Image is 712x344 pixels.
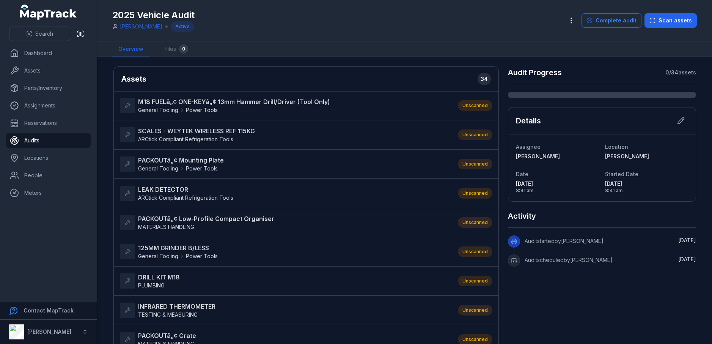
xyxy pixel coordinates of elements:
[516,171,528,177] span: Date
[24,307,74,314] strong: Contact MapTrack
[138,156,224,165] strong: PACKOUTâ„¢ Mounting Plate
[120,273,450,289] a: DRILL KIT M18PLUMBING
[179,44,188,54] div: 0
[678,237,696,243] span: [DATE]
[458,100,492,111] div: Unscanned
[138,214,274,223] strong: PACKOUTâ„¢ Low-Profile Compact Organiser
[27,328,71,335] strong: [PERSON_NAME]
[186,252,218,260] span: Power Tools
[138,165,178,172] span: General Tooling
[112,9,195,21] h1: 2025 Vehicle Audit
[120,214,450,231] a: PACKOUTâ„¢ Low-Profile Compact OrganiserMATERIALS HANDLING
[6,185,91,200] a: Meters
[138,273,180,282] strong: DRILL KIT M18
[186,165,218,172] span: Power Tools
[516,180,599,194] time: 08/10/2025, 8:41:25 am
[605,153,649,159] span: [PERSON_NAME]
[516,153,599,160] a: [PERSON_NAME]
[6,98,91,113] a: Assignments
[508,211,536,221] h2: Activity
[138,136,233,142] span: ARCtick Compliant Refrigeration Tools
[458,188,492,199] div: Unscanned
[120,185,450,202] a: LEAK DETECTORARCtick Compliant Refrigeration Tools
[605,171,638,177] span: Started Date
[525,238,604,244] span: Audit started by [PERSON_NAME]
[9,27,70,41] button: Search
[138,185,233,194] strong: LEAK DETECTOR
[138,224,194,230] span: MATERIALS HANDLING
[138,97,330,106] strong: M18 FUELâ„¢ ONE-KEYâ„¢ 13mm Hammer Drill/Driver (Tool Only)
[112,41,149,57] a: Overview
[6,63,91,78] a: Assets
[678,237,696,243] time: 08/10/2025, 8:41:37 am
[458,159,492,169] div: Unscanned
[120,23,162,30] a: [PERSON_NAME]
[121,73,491,85] h2: Assets
[120,126,450,143] a: SCALES - WEYTEK WIRELESS REF 115KGARCtick Compliant Refrigeration Tools
[678,256,696,262] time: 08/10/2025, 8:41:25 am
[458,129,492,140] div: Unscanned
[6,168,91,183] a: People
[516,180,599,188] span: [DATE]
[138,126,255,136] strong: SCALES - WEYTEK WIRELESS REF 115KG
[6,150,91,166] a: Locations
[605,180,688,194] time: 08/10/2025, 8:41:37 am
[138,106,178,114] span: General Tooling
[138,311,198,318] span: TESTING & MEASURING
[516,188,599,194] span: 8:41 am
[605,144,628,150] span: Location
[138,243,218,252] strong: 125MM GRINDER B/LESS
[644,13,697,28] button: Scan assets
[186,106,218,114] span: Power Tools
[6,115,91,131] a: Reservations
[138,302,215,311] strong: INFRARED THERMOMETER
[6,133,91,148] a: Audits
[458,217,492,228] div: Unscanned
[508,67,562,78] h2: Audit Progress
[516,115,541,126] h2: Details
[458,276,492,286] div: Unscanned
[605,180,688,188] span: [DATE]
[159,41,194,57] a: Files0
[138,282,165,289] span: PLUMBING
[678,256,696,262] span: [DATE]
[478,73,491,85] div: 34
[120,302,450,319] a: INFRARED THERMOMETERTESTING & MEASURING
[605,188,688,194] span: 8:41 am
[171,21,194,32] div: Active
[20,5,77,20] a: MapTrack
[120,243,450,260] a: 125MM GRINDER B/LESSGeneral ToolingPower Tools
[458,246,492,257] div: Unscanned
[6,80,91,96] a: Parts/Inventory
[605,153,688,160] a: [PERSON_NAME]
[458,305,492,316] div: Unscanned
[138,331,196,340] strong: PACKOUTâ„¢ Crate
[582,13,641,28] button: Complete audit
[6,46,91,61] a: Dashboard
[120,156,450,172] a: PACKOUTâ„¢ Mounting PlateGeneral ToolingPower Tools
[35,30,53,38] span: Search
[120,97,450,114] a: M18 FUELâ„¢ ONE-KEYâ„¢ 13mm Hammer Drill/Driver (Tool Only)General ToolingPower Tools
[138,252,178,260] span: General Tooling
[138,194,233,201] span: ARCtick Compliant Refrigeration Tools
[665,69,696,76] strong: 0 / 34 assets
[516,144,541,150] span: Assignee
[525,257,613,263] span: Audit scheduled by [PERSON_NAME]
